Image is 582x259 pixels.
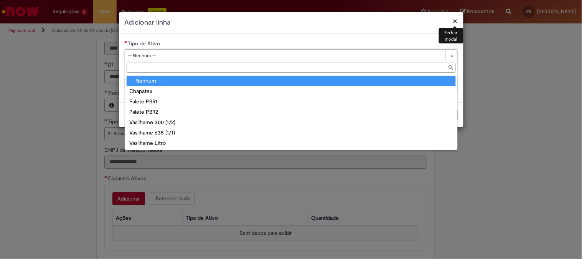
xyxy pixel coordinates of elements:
[127,76,456,86] div: -- Nenhum --
[125,74,457,150] ul: Tipo de Ativo
[127,86,456,96] div: Chapatex
[127,128,456,138] div: Vasilhame 635 (1/1)
[127,117,456,128] div: Vasilhame 300 (1/2)
[127,138,456,148] div: Vasilhame Litro
[127,107,456,117] div: Palete PBR2
[127,96,456,107] div: Palete PBR1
